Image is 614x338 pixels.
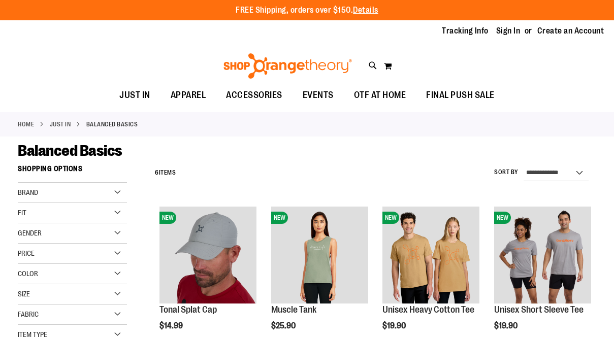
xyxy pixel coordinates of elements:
span: Gender [18,229,42,237]
span: Balanced Basics [18,142,122,159]
a: JUST IN [50,120,71,129]
span: $14.99 [159,321,184,330]
a: Tonal Splat Cap [159,305,217,315]
a: APPAREL [160,84,216,107]
a: Tracking Info [442,25,489,37]
span: NEW [382,212,399,224]
span: Fit [18,209,26,217]
span: 6 [155,169,159,176]
span: APPAREL [171,84,206,107]
a: ACCESSORIES [216,84,293,107]
span: Color [18,269,38,278]
strong: Balanced Basics [86,120,138,129]
a: Unisex Short Sleeve TeeNEW [494,207,591,305]
span: Brand [18,188,38,196]
span: EVENTS [303,84,334,107]
a: Unisex Short Sleeve Tee [494,305,584,315]
a: Unisex Heavy Cotton TeeNEW [382,207,479,305]
a: Unisex Heavy Cotton Tee [382,305,474,315]
p: FREE Shipping, orders over $150. [236,5,378,16]
img: Shop Orangetheory [222,53,353,79]
h2: Items [155,165,176,181]
a: Muscle TankNEW [271,207,368,305]
strong: Shopping Options [18,160,127,183]
span: Size [18,290,30,298]
span: $19.90 [382,321,407,330]
span: ACCESSORIES [226,84,282,107]
a: OTF AT HOME [344,84,416,107]
span: Fabric [18,310,39,318]
img: Unisex Short Sleeve Tee [494,207,591,303]
a: JUST IN [109,84,160,107]
a: Product image for Grey Tonal Splat CapNEW [159,207,256,305]
span: NEW [159,212,176,224]
span: $25.90 [271,321,297,330]
img: Product image for Grey Tonal Splat Cap [159,207,256,303]
a: Details [353,6,378,15]
span: $19.90 [494,321,519,330]
span: OTF AT HOME [354,84,406,107]
img: Unisex Heavy Cotton Tee [382,207,479,303]
a: FINAL PUSH SALE [416,84,505,107]
a: Home [18,120,34,129]
span: JUST IN [119,84,150,107]
a: Sign In [496,25,521,37]
span: Price [18,249,35,257]
span: FINAL PUSH SALE [426,84,495,107]
a: EVENTS [293,84,344,107]
a: Muscle Tank [271,305,316,315]
span: NEW [271,212,288,224]
span: NEW [494,212,511,224]
img: Muscle Tank [271,207,368,303]
a: Create an Account [537,25,604,37]
label: Sort By [494,168,519,177]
